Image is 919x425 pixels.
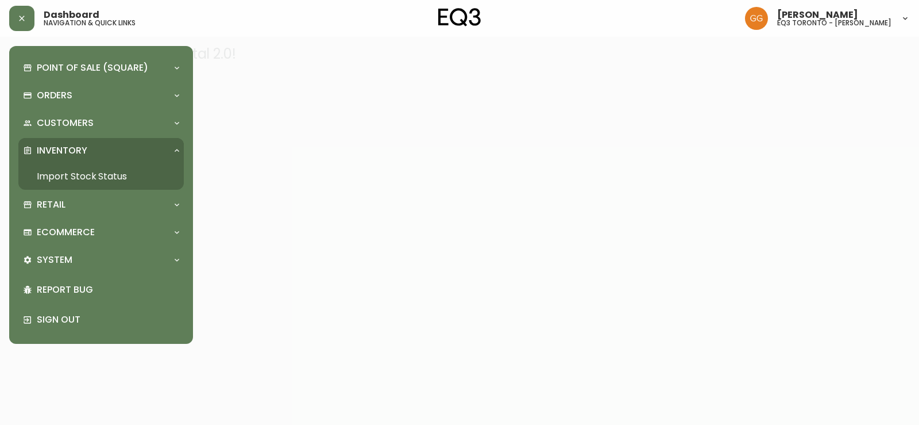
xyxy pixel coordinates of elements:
[37,89,72,102] p: Orders
[37,226,95,239] p: Ecommerce
[777,10,858,20] span: [PERSON_NAME]
[18,138,184,163] div: Inventory
[18,55,184,81] div: Point of Sale (Square)
[37,117,94,129] p: Customers
[18,192,184,217] div: Retail
[18,110,184,136] div: Customers
[18,83,184,108] div: Orders
[44,20,136,26] h5: navigation & quick links
[18,305,184,335] div: Sign Out
[18,275,184,305] div: Report Bug
[18,163,184,190] a: Import Stock Status
[37,198,65,211] p: Retail
[37,284,179,296] p: Report Bug
[438,8,481,26] img: logo
[18,247,184,273] div: System
[37,313,179,326] p: Sign Out
[745,7,768,30] img: dbfc93a9366efef7dcc9a31eef4d00a7
[18,220,184,245] div: Ecommerce
[777,20,891,26] h5: eq3 toronto - [PERSON_NAME]
[37,144,87,157] p: Inventory
[37,254,72,266] p: System
[37,62,148,74] p: Point of Sale (Square)
[44,10,99,20] span: Dashboard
